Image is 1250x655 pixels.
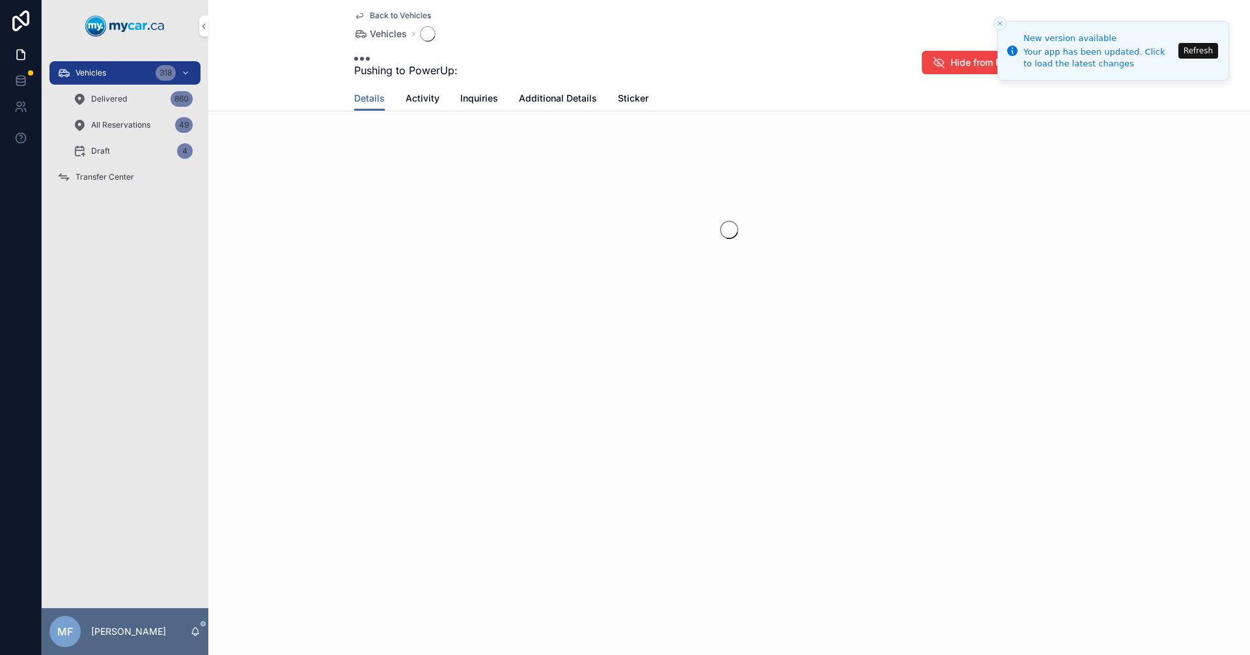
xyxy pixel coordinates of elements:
span: Pushing to PowerUp: [354,63,458,78]
a: Back to Vehicles [354,10,431,21]
a: Transfer Center [49,165,201,189]
div: 4 [177,143,193,159]
span: MF [57,624,73,639]
span: Additional Details [519,92,597,105]
a: Vehicles [354,27,407,40]
a: Additional Details [519,87,597,113]
span: Sticker [618,92,648,105]
span: Details [354,92,385,105]
span: Vehicles [76,68,106,78]
span: Activity [406,92,439,105]
span: Delivered [91,94,127,104]
a: Sticker [618,87,648,113]
button: Close toast [993,17,1007,30]
div: 318 [156,65,176,81]
a: Details [354,87,385,111]
a: Vehicles318 [49,61,201,85]
p: [PERSON_NAME] [91,625,166,638]
div: 860 [171,91,193,107]
span: Hide from PowerUp [951,56,1035,69]
button: Refresh [1178,43,1218,59]
a: Inquiries [460,87,498,113]
span: Transfer Center [76,172,134,182]
a: All Reservations49 [65,113,201,137]
div: 49 [175,117,193,133]
span: Inquiries [460,92,498,105]
img: App logo [85,16,165,36]
div: Your app has been updated. Click to load the latest changes [1023,46,1174,70]
div: New version available [1023,32,1174,45]
span: Vehicles [370,27,407,40]
span: All Reservations [91,120,150,130]
span: Draft [91,146,110,156]
button: Hide from PowerUp [922,51,1046,74]
a: Draft4 [65,139,201,163]
span: Back to Vehicles [370,10,431,21]
div: scrollable content [42,52,208,206]
a: Delivered860 [65,87,201,111]
a: Activity [406,87,439,113]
